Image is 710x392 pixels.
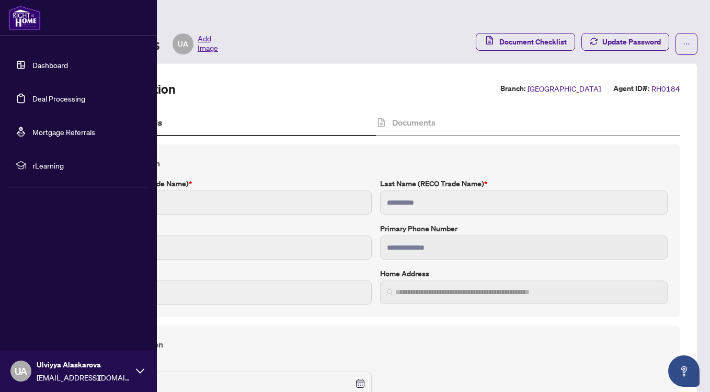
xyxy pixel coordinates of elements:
span: Ulviyya Alaskarova [37,359,131,371]
label: Branch: [500,83,525,95]
span: UA [178,38,188,50]
button: Document Checklist [476,33,575,51]
label: Date of Birth [84,359,372,371]
span: [EMAIL_ADDRESS][DOMAIN_NAME] [37,372,131,383]
a: Mortgage Referrals [32,127,95,137]
label: Primary Phone Number [380,223,668,234]
img: search_icon [387,289,393,295]
h4: Personal Information [84,338,668,351]
span: Update Password [602,33,661,50]
span: RH0184 [651,83,680,95]
a: Dashboard [32,60,68,70]
img: logo [8,5,41,30]
span: Document Checklist [499,33,567,50]
span: [GEOGRAPHIC_DATA] [528,83,601,95]
button: Update Password [581,33,669,51]
button: Open asap [668,355,700,387]
span: ellipsis [683,40,690,48]
span: Add Image [198,33,218,54]
label: First Name (RECO Trade Name) [84,178,372,189]
label: E-mail Address [84,268,372,279]
label: Home Address [380,268,668,279]
h4: Contact Information [84,157,668,170]
label: Legal Name [84,223,372,234]
span: rLearning [32,160,141,171]
label: Last Name (RECO Trade Name) [380,178,668,189]
h4: Documents [392,116,436,129]
a: Deal Processing [32,94,85,103]
span: UA [15,364,27,378]
label: Agent ID#: [613,83,649,95]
